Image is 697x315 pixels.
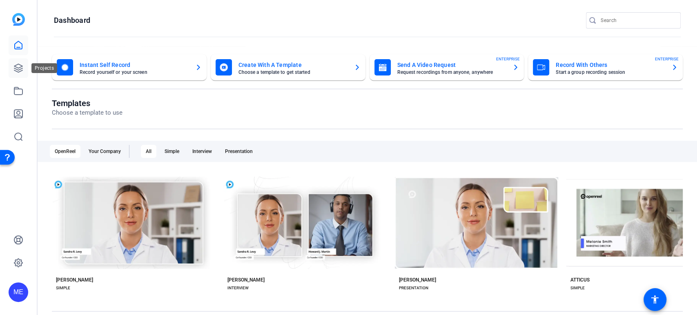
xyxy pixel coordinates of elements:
div: PRESENTATION [399,285,428,291]
button: Instant Self RecordRecord yourself or your screen [52,54,207,80]
div: All [141,145,156,158]
span: ENTERPRISE [655,56,679,62]
h1: Templates [52,98,122,108]
div: ATTICUS [570,277,590,283]
div: Projects [31,63,57,73]
img: blue-gradient.svg [12,13,25,26]
mat-card-title: Create With A Template [238,60,347,70]
mat-card-title: Send A Video Request [397,60,506,70]
mat-card-subtitle: Record yourself or your screen [80,70,189,75]
div: SIMPLE [56,285,70,291]
div: Simple [160,145,184,158]
div: Your Company [84,145,126,158]
input: Search [601,16,674,25]
div: Interview [187,145,217,158]
div: SIMPLE [570,285,585,291]
mat-card-subtitle: Choose a template to get started [238,70,347,75]
div: OpenReel [50,145,80,158]
mat-card-subtitle: Request recordings from anyone, anywhere [397,70,506,75]
mat-card-title: Record With Others [556,60,665,70]
button: Record With OthersStart a group recording sessionENTERPRISE [528,54,683,80]
h1: Dashboard [54,16,90,25]
div: INTERVIEW [227,285,249,291]
div: [PERSON_NAME] [399,277,436,283]
div: ME [9,282,28,302]
span: ENTERPRISE [496,56,520,62]
div: Presentation [220,145,258,158]
div: [PERSON_NAME] [227,277,265,283]
div: [PERSON_NAME] [56,277,93,283]
mat-card-title: Instant Self Record [80,60,189,70]
button: Create With A TemplateChoose a template to get started [211,54,365,80]
p: Choose a template to use [52,108,122,118]
button: Send A Video RequestRequest recordings from anyone, anywhereENTERPRISE [370,54,524,80]
mat-icon: accessibility [650,295,660,304]
mat-card-subtitle: Start a group recording session [556,70,665,75]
